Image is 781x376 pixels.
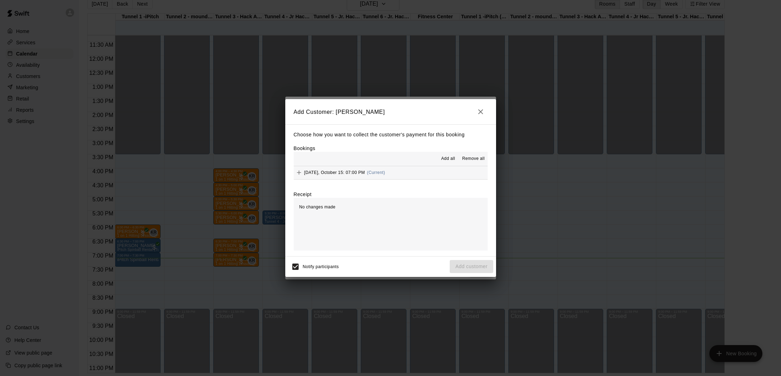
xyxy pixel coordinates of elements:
span: Notify participants [303,264,339,269]
button: Remove all [459,153,487,164]
button: Add all [437,153,459,164]
label: Bookings [294,145,315,151]
button: Add[DATE], October 15: 07:00 PM(Current) [294,166,488,179]
h2: Add Customer: [PERSON_NAME] [285,99,496,124]
span: Add all [441,155,455,162]
span: Remove all [462,155,484,162]
span: [DATE], October 15: 07:00 PM [304,170,365,175]
span: No changes made [299,205,336,209]
span: (Current) [367,170,385,175]
span: Add [294,170,304,175]
p: Choose how you want to collect the customer's payment for this booking [294,130,488,139]
label: Receipt [294,191,312,198]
